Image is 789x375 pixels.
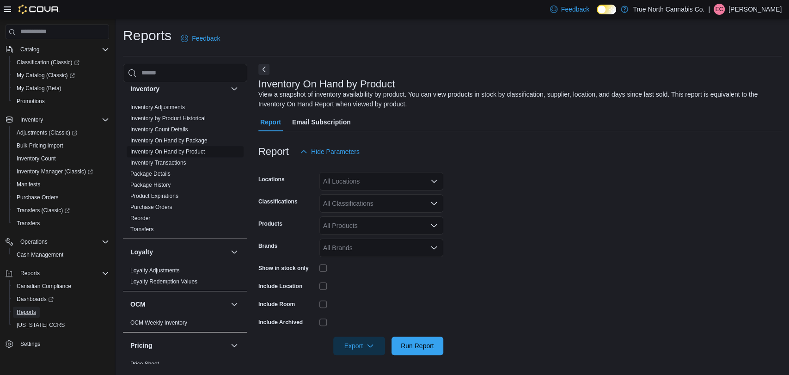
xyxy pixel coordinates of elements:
[13,320,109,331] span: Washington CCRS
[13,294,57,305] a: Dashboards
[258,176,285,183] label: Locations
[9,293,113,306] a: Dashboards
[130,192,178,200] span: Product Expirations
[17,321,65,329] span: [US_STATE] CCRS
[728,4,782,15] p: [PERSON_NAME]
[17,44,43,55] button: Catalog
[13,179,44,190] a: Manifests
[130,104,185,111] a: Inventory Adjustments
[20,46,39,53] span: Catalog
[17,129,77,136] span: Adjustments (Classic)
[130,215,150,222] span: Reorder
[13,127,81,138] a: Adjustments (Classic)
[17,220,40,227] span: Transfers
[130,226,153,233] span: Transfers
[130,170,171,178] span: Package Details
[597,5,616,14] input: Dark Mode
[130,171,171,177] a: Package Details
[2,235,113,248] button: Operations
[13,320,68,331] a: [US_STATE] CCRS
[13,166,109,177] span: Inventory Manager (Classic)
[9,69,113,82] a: My Catalog (Classic)
[20,270,40,277] span: Reports
[17,44,109,55] span: Catalog
[13,70,79,81] a: My Catalog (Classic)
[9,152,113,165] button: Inventory Count
[17,251,63,258] span: Cash Management
[229,299,240,310] button: OCM
[130,160,186,166] a: Inventory Transactions
[6,41,109,375] nav: Complex example
[258,283,302,290] label: Include Location
[130,137,208,144] span: Inventory On Hand by Package
[9,56,113,69] a: Classification (Classic)
[17,338,109,350] span: Settings
[130,341,227,350] button: Pricing
[13,307,109,318] span: Reports
[292,113,351,131] span: Email Subscription
[130,278,197,285] a: Loyalty Redemption Values
[9,319,113,332] button: [US_STATE] CCRS
[708,4,710,15] p: |
[17,236,51,247] button: Operations
[17,236,109,247] span: Operations
[716,4,723,15] span: EC
[13,96,49,107] a: Promotions
[13,83,65,94] a: My Catalog (Beta)
[258,146,289,157] h3: Report
[430,178,438,185] button: Open list of options
[130,84,227,93] button: Inventory
[401,341,434,350] span: Run Report
[633,4,704,15] p: True North Cannabis Co.
[9,139,113,152] button: Bulk Pricing Import
[430,222,438,229] button: Open list of options
[258,90,777,109] div: View a snapshot of inventory availability by product. You can view products in stock by classific...
[258,301,295,308] label: Include Room
[13,96,109,107] span: Promotions
[177,29,224,48] a: Feedback
[13,57,83,68] a: Classification (Classic)
[9,306,113,319] button: Reports
[130,126,188,133] span: Inventory Count Details
[260,113,281,131] span: Report
[13,281,75,292] a: Canadian Compliance
[130,193,178,199] a: Product Expirations
[130,226,153,233] a: Transfers
[714,4,725,15] div: Eric Chittim
[17,59,80,66] span: Classification (Classic)
[13,249,67,260] a: Cash Management
[229,340,240,351] button: Pricing
[2,267,113,280] button: Reports
[17,181,40,188] span: Manifests
[130,320,187,326] a: OCM Weekly Inventory
[296,142,363,161] button: Hide Parameters
[13,140,67,151] a: Bulk Pricing Import
[258,264,309,272] label: Show in stock only
[123,102,247,239] div: Inventory
[258,79,395,90] h3: Inventory On Hand by Product
[20,340,40,348] span: Settings
[333,337,385,355] button: Export
[9,82,113,95] button: My Catalog (Beta)
[123,26,171,45] h1: Reports
[9,217,113,230] button: Transfers
[13,218,109,229] span: Transfers
[258,64,269,75] button: Next
[13,70,109,81] span: My Catalog (Classic)
[430,244,438,252] button: Open list of options
[391,337,443,355] button: Run Report
[17,338,44,350] a: Settings
[13,57,109,68] span: Classification (Classic)
[20,116,43,123] span: Inventory
[130,104,185,111] span: Inventory Adjustments
[17,98,45,105] span: Promotions
[9,248,113,261] button: Cash Management
[17,194,59,201] span: Purchase Orders
[17,268,109,279] span: Reports
[130,247,227,257] button: Loyalty
[9,191,113,204] button: Purchase Orders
